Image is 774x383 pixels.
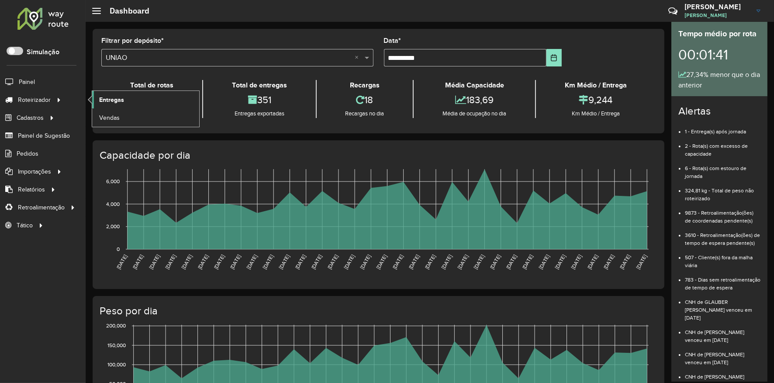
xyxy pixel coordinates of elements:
text: [DATE] [359,254,372,270]
text: [DATE] [343,254,356,270]
text: [DATE] [180,254,193,270]
text: [DATE] [408,254,420,270]
li: 9873 - Retroalimentação(ões) de coordenadas pendente(s) [685,202,760,225]
text: [DATE] [245,254,258,270]
h3: [PERSON_NAME] [684,3,750,11]
text: [DATE] [278,254,290,270]
li: 507 - Cliente(s) fora da malha viária [685,247,760,269]
text: [DATE] [213,254,225,270]
li: CNH de [PERSON_NAME] venceu em [DATE] [685,322,760,344]
li: 1 - Entrega(s) após jornada [685,121,760,136]
h4: Capacidade por dia [100,149,656,162]
text: 200,000 [106,323,126,329]
span: Painel [19,77,35,87]
div: Km Médio / Entrega [538,80,653,91]
text: [DATE] [489,254,501,270]
text: 150,000 [107,342,126,348]
text: [DATE] [310,254,323,270]
div: 00:01:41 [678,40,760,70]
span: Relatórios [18,185,45,194]
li: CNH de GLAUBER [PERSON_NAME] venceu em [DATE] [685,292,760,322]
text: 100,000 [107,362,126,367]
div: 183,69 [416,91,533,109]
label: Data [384,35,401,46]
text: 4,000 [106,201,120,207]
text: [DATE] [440,254,453,270]
label: Filtrar por depósito [101,35,164,46]
div: 27,34% menor que o dia anterior [678,70,760,91]
text: [DATE] [375,254,388,270]
span: Cadastros [17,113,44,122]
text: [DATE] [602,254,615,270]
text: [DATE] [456,254,469,270]
li: CNH de [PERSON_NAME] venceu em [DATE] [685,344,760,366]
span: [PERSON_NAME] [684,11,750,19]
div: Total de entregas [205,80,314,91]
button: Choose Date [546,49,561,66]
div: 9,244 [538,91,653,109]
div: Entregas exportadas [205,109,314,118]
span: Pedidos [17,149,38,158]
div: 351 [205,91,314,109]
span: Retroalimentação [18,203,65,212]
text: [DATE] [262,254,274,270]
li: 324,81 kg - Total de peso não roteirizado [685,180,760,202]
span: Tático [17,221,33,230]
text: [DATE] [554,254,567,270]
text: [DATE] [164,254,177,270]
text: [DATE] [424,254,436,270]
span: Roteirizador [18,95,51,104]
li: 3610 - Retroalimentação(ões) de tempo de espera pendente(s) [685,225,760,247]
text: [DATE] [538,254,550,270]
text: [DATE] [229,254,242,270]
text: [DATE] [522,254,534,270]
text: [DATE] [294,254,307,270]
span: Importações [18,167,51,176]
text: [DATE] [586,254,599,270]
h4: Alertas [678,105,760,118]
text: [DATE] [473,254,485,270]
text: [DATE] [619,254,632,270]
span: Vendas [99,113,120,122]
text: [DATE] [505,254,518,270]
a: Entregas [92,91,199,108]
div: Recargas [319,80,411,91]
div: Média de ocupação no dia [416,109,533,118]
text: [DATE] [326,254,339,270]
li: 6 - Rota(s) com estouro de jornada [685,158,760,180]
li: 783 - Dias sem retroalimentação de tempo de espera [685,269,760,292]
div: Recargas no dia [319,109,411,118]
div: Total de rotas [104,80,200,91]
a: Contato Rápido [663,2,682,21]
text: 0 [117,246,120,252]
text: [DATE] [197,254,209,270]
div: Média Capacidade [416,80,533,91]
text: 2,000 [106,224,120,230]
text: [DATE] [391,254,404,270]
div: Km Médio / Entrega [538,109,653,118]
text: [DATE] [570,254,583,270]
span: Clear all [355,52,363,63]
h4: Peso por dia [100,305,656,317]
h2: Dashboard [101,6,149,16]
text: [DATE] [148,254,161,270]
text: [DATE] [635,254,648,270]
div: 18 [319,91,411,109]
text: [DATE] [115,254,128,270]
text: 6,000 [106,178,120,184]
div: Tempo médio por rota [678,28,760,40]
text: [DATE] [131,254,144,270]
span: Painel de Sugestão [18,131,70,140]
li: 2 - Rota(s) com excesso de capacidade [685,136,760,158]
a: Vendas [92,109,199,126]
span: Entregas [99,95,124,104]
label: Simulação [27,47,59,57]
